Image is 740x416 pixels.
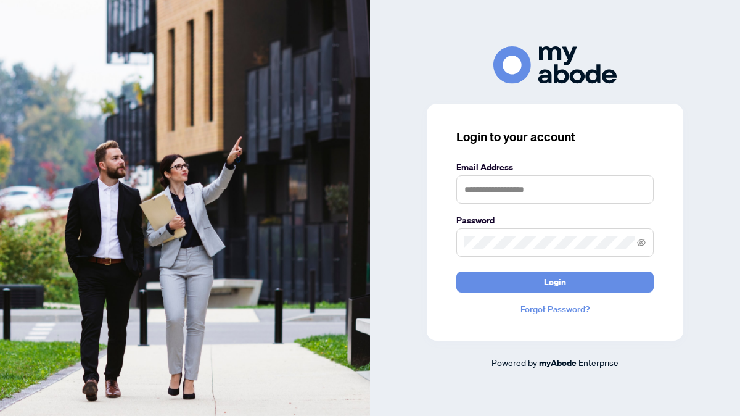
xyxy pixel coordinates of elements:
img: ma-logo [493,46,617,84]
label: Password [456,214,654,227]
span: Enterprise [578,357,619,368]
span: Powered by [491,357,537,368]
span: eye-invisible [637,238,646,247]
a: Forgot Password? [456,302,654,316]
h3: Login to your account [456,128,654,146]
button: Login [456,272,654,293]
label: Email Address [456,160,654,174]
a: myAbode [539,356,577,370]
span: Login [544,272,566,292]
